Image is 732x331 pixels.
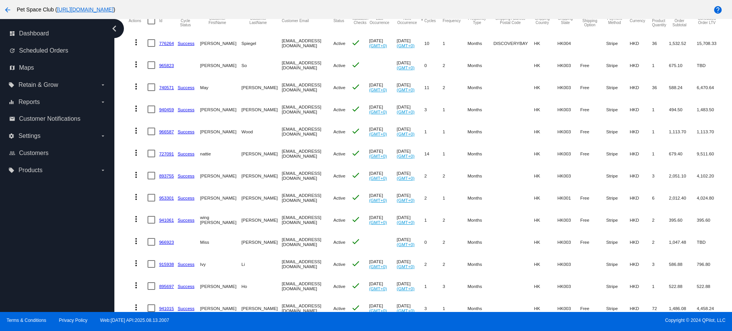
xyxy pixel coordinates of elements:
button: Change sorting for CustomerLastName [241,16,275,25]
mat-icon: help [713,5,722,14]
mat-cell: [PERSON_NAME] [200,120,241,142]
mat-cell: [DATE] [369,253,396,275]
mat-cell: Free [580,98,606,120]
button: Change sorting for FrequencyType [467,16,486,25]
mat-cell: 3 [652,253,669,275]
mat-cell: DISCOVERYBAY [493,32,534,54]
mat-cell: HK [534,120,557,142]
mat-cell: HKD [630,142,652,165]
a: Success [178,262,194,267]
mat-cell: 1,532.52 [669,32,697,54]
mat-cell: [EMAIL_ADDRESS][DOMAIN_NAME] [282,32,333,54]
mat-cell: TBD [697,231,724,253]
mat-icon: more_vert [132,104,141,113]
mat-cell: HK [534,165,557,187]
mat-cell: [EMAIL_ADDRESS][DOMAIN_NAME] [282,253,333,275]
mat-cell: 586.88 [669,253,697,275]
mat-cell: Free [580,54,606,76]
mat-cell: TBD [697,54,724,76]
mat-cell: [PERSON_NAME] [200,297,241,319]
mat-cell: Stripe [606,54,630,76]
button: Change sorting for LifetimeValue [697,16,717,25]
mat-cell: [DATE] [369,142,396,165]
mat-cell: [DATE] [369,120,396,142]
mat-cell: HKD [630,231,652,253]
mat-cell: HK [534,32,557,54]
mat-cell: 1 [443,98,467,120]
mat-cell: [PERSON_NAME] [241,187,282,209]
mat-cell: HK001 [557,187,580,209]
span: Scheduled Orders [19,47,68,54]
mat-cell: HKD [630,253,652,275]
mat-cell: HK003 [557,120,580,142]
mat-cell: Months [467,275,493,297]
a: email Customer Notifications [9,113,106,125]
mat-cell: Months [467,253,493,275]
mat-cell: 4,458.24 [697,297,724,319]
mat-cell: [DATE] [397,32,424,54]
mat-cell: Miss [200,231,241,253]
a: (GMT+0) [397,242,415,247]
mat-cell: 1,483.50 [697,98,724,120]
mat-cell: [EMAIL_ADDRESS][DOMAIN_NAME] [282,275,333,297]
mat-cell: Stripe [606,275,630,297]
mat-cell: Free [580,120,606,142]
a: (GMT+0) [369,154,387,158]
a: (GMT+0) [397,154,415,158]
mat-cell: 2,051.10 [669,165,697,187]
a: (GMT+0) [397,131,415,136]
button: Change sorting for ShippingCountry [534,16,551,25]
mat-cell: 675.10 [669,54,697,76]
button: Change sorting for PreferredShippingOption [580,14,599,27]
mat-cell: 6 [652,187,669,209]
mat-cell: [PERSON_NAME] [241,98,282,120]
mat-cell: 1 [652,54,669,76]
mat-icon: more_vert [132,281,141,290]
button: Change sorting for CustomerFirstName [200,16,234,25]
mat-cell: Stripe [606,142,630,165]
mat-cell: [DATE] [397,76,424,98]
mat-icon: more_vert [132,60,141,69]
mat-cell: 1,486.08 [669,297,697,319]
mat-cell: [EMAIL_ADDRESS][DOMAIN_NAME] [282,187,333,209]
a: (GMT+0) [397,286,415,291]
mat-cell: HK [534,76,557,98]
mat-cell: 522.88 [697,275,724,297]
mat-cell: Stripe [606,297,630,319]
mat-cell: 0 [424,54,443,76]
mat-cell: [DATE] [369,98,396,120]
button: Change sorting for NextOccurrenceUtc [397,16,417,25]
mat-cell: [DATE] [369,187,396,209]
a: (GMT+0) [369,176,387,181]
mat-cell: [PERSON_NAME] [241,297,282,319]
mat-cell: 2 [443,209,467,231]
a: 740571 [159,85,174,90]
mat-cell: HK003 [557,165,580,187]
mat-cell: Stripe [606,76,630,98]
mat-cell: Stripe [606,253,630,275]
mat-cell: Months [467,142,493,165]
a: (GMT+0) [369,286,387,291]
mat-icon: more_vert [132,214,141,224]
button: Change sorting for Frequency [443,18,461,23]
a: Success [178,41,194,46]
mat-cell: [PERSON_NAME] [200,98,241,120]
mat-cell: Months [467,297,493,319]
mat-cell: 1 [424,275,443,297]
mat-cell: [PERSON_NAME] [241,165,282,187]
mat-cell: HKD [630,209,652,231]
mat-cell: 679.40 [669,142,697,165]
mat-cell: HKD [630,98,652,120]
mat-cell: HK [534,297,557,319]
mat-icon: more_vert [132,38,141,47]
a: (GMT+0) [369,131,387,136]
mat-cell: [DATE] [397,54,424,76]
mat-cell: HKD [630,187,652,209]
a: 941015 [159,306,174,311]
a: 941061 [159,217,174,222]
mat-cell: HKD [630,32,652,54]
mat-cell: Spiegel [241,32,282,54]
mat-icon: more_vert [132,303,141,312]
a: Success [178,129,194,134]
a: 940459 [159,107,174,112]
